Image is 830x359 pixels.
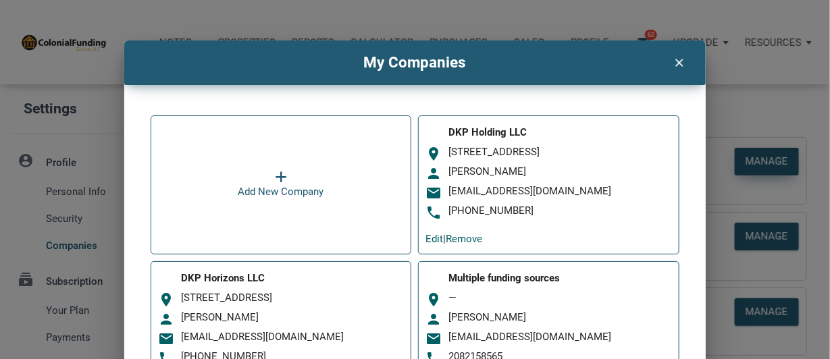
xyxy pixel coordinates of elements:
[158,331,174,347] i: email
[425,292,442,308] i: room
[448,272,672,285] div: Multiple funding sources
[181,311,405,324] div: [PERSON_NAME]
[181,272,405,285] div: DKP Horizons LLC
[448,126,672,139] div: DKP Holding LLC
[448,185,672,198] div: [EMAIL_ADDRESS][DOMAIN_NAME]
[134,51,695,74] h4: My Companies
[425,146,442,162] i: room
[448,204,672,217] div: [PHONE_NUMBER]
[671,53,688,70] i: clear
[158,311,174,327] i: person
[158,292,174,308] i: room
[448,165,672,178] div: [PERSON_NAME]
[662,47,696,73] button: clear
[443,233,482,245] span: |
[425,185,442,201] i: email
[425,165,442,182] i: person
[181,292,405,304] div: [STREET_ADDRESS]
[448,331,672,343] div: [EMAIL_ADDRESS][DOMAIN_NAME]
[448,292,672,304] div: —
[448,146,672,159] div: [STREET_ADDRESS]
[425,331,442,347] i: email
[425,204,442,221] i: phone
[425,233,443,245] a: Edit
[238,184,324,200] div: Add New Company
[446,233,482,245] a: Remove
[181,331,405,343] div: [EMAIL_ADDRESS][DOMAIN_NAME]
[425,311,442,327] i: person
[448,311,672,324] div: [PERSON_NAME]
